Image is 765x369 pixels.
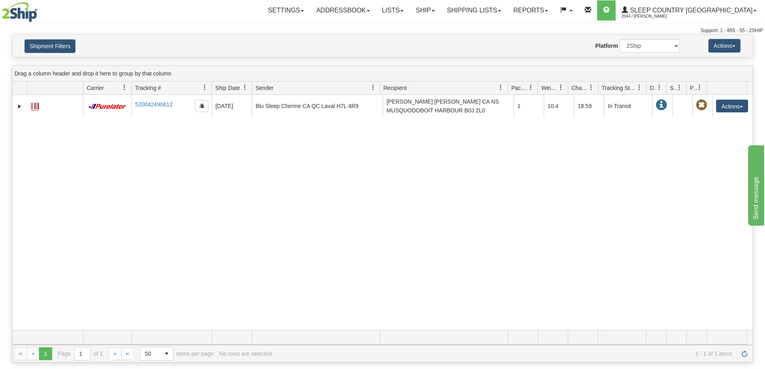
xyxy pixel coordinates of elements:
span: Page sizes drop down [140,347,173,361]
span: Carrier [87,84,104,92]
a: Addressbook [310,0,376,20]
a: Delivery Status filter column settings [653,81,666,94]
a: Reports [507,0,554,20]
span: In Transit [656,100,667,111]
a: Sender filter column settings [366,81,380,94]
td: 1 [514,95,544,117]
span: Sender [255,84,273,92]
span: Ship Date [215,84,240,92]
span: Page of 1 [58,347,103,361]
a: Ship Date filter column settings [238,81,252,94]
span: Sleep Country [GEOGRAPHIC_DATA] [628,7,753,14]
span: 50 [145,350,155,358]
a: Shipping lists [441,0,507,20]
a: Packages filter column settings [524,81,538,94]
span: Pickup Not Assigned [696,100,707,111]
a: Tracking Status filter column settings [632,81,646,94]
a: Carrier filter column settings [118,81,131,94]
td: Blu Sleep Cherine CA QC Laval H7L 4R9 [252,95,383,117]
a: Label [31,99,39,112]
span: Tracking # [135,84,161,92]
span: Packages [511,84,528,92]
a: Weight filter column settings [554,81,568,94]
span: Charge [571,84,588,92]
a: Lists [376,0,410,20]
td: [PERSON_NAME] [PERSON_NAME] CA NS MUSQUODOBOIT HARBOUR B0J 2L0 [383,95,514,117]
span: 1 - 1 of 1 items [277,351,732,357]
span: Page 1 [39,347,52,360]
label: Platform [595,42,618,50]
span: Shipment Issues [670,84,677,92]
td: In Transit [604,95,652,117]
img: 11 - Purolator [87,104,128,110]
div: No rows are selected [219,351,272,357]
a: Sleep Country [GEOGRAPHIC_DATA] 2044 / [PERSON_NAME] [616,0,763,20]
input: Page 1 [74,347,90,360]
span: items per page [140,347,214,361]
a: Expand [16,102,24,110]
a: Recipient filter column settings [494,81,508,94]
a: Tracking # filter column settings [198,81,212,94]
div: grid grouping header [12,66,753,82]
span: select [160,347,173,360]
a: Settings [262,0,310,20]
button: Shipment Filters [24,39,75,53]
iframe: chat widget [747,143,764,225]
a: Pickup Status filter column settings [693,81,706,94]
span: Pickup Status [690,84,697,92]
span: Recipient [384,84,407,92]
a: Shipment Issues filter column settings [673,81,686,94]
button: Copy to clipboard [195,100,208,112]
div: Send message [6,5,74,14]
a: 520042490612 [135,101,172,108]
td: [DATE] [212,95,252,117]
button: Actions [716,100,748,112]
a: Charge filter column settings [584,81,598,94]
img: logo2044.jpg [2,2,37,22]
a: Ship [410,0,441,20]
span: 2044 / [PERSON_NAME] [622,12,682,20]
button: Actions [708,39,741,53]
span: Delivery Status [650,84,657,92]
a: Refresh [738,347,751,360]
td: 10.4 [544,95,574,117]
td: 18.59 [574,95,604,117]
span: Weight [541,84,558,92]
span: Tracking Status [602,84,636,92]
div: Support: 1 - 855 - 55 - 2SHIP [2,27,763,34]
